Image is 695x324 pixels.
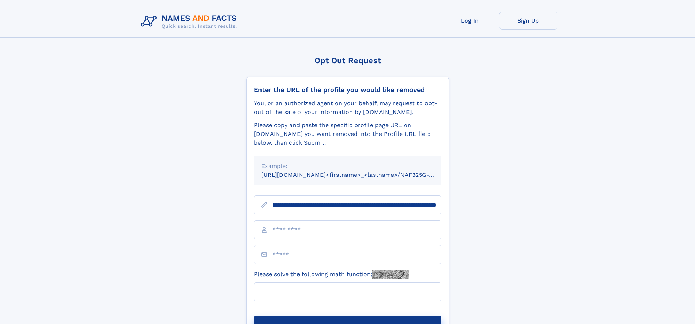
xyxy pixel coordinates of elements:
[441,12,499,30] a: Log In
[261,171,455,178] small: [URL][DOMAIN_NAME]<firstname>_<lastname>/NAF325G-xxxxxxxx
[261,162,434,171] div: Example:
[254,99,441,117] div: You, or an authorized agent on your behalf, may request to opt-out of the sale of your informatio...
[254,121,441,147] div: Please copy and paste the specific profile page URL on [DOMAIN_NAME] you want removed into the Pr...
[246,56,449,65] div: Opt Out Request
[138,12,243,31] img: Logo Names and Facts
[254,86,441,94] div: Enter the URL of the profile you would like removed
[499,12,557,30] a: Sign Up
[254,270,409,279] label: Please solve the following math function:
